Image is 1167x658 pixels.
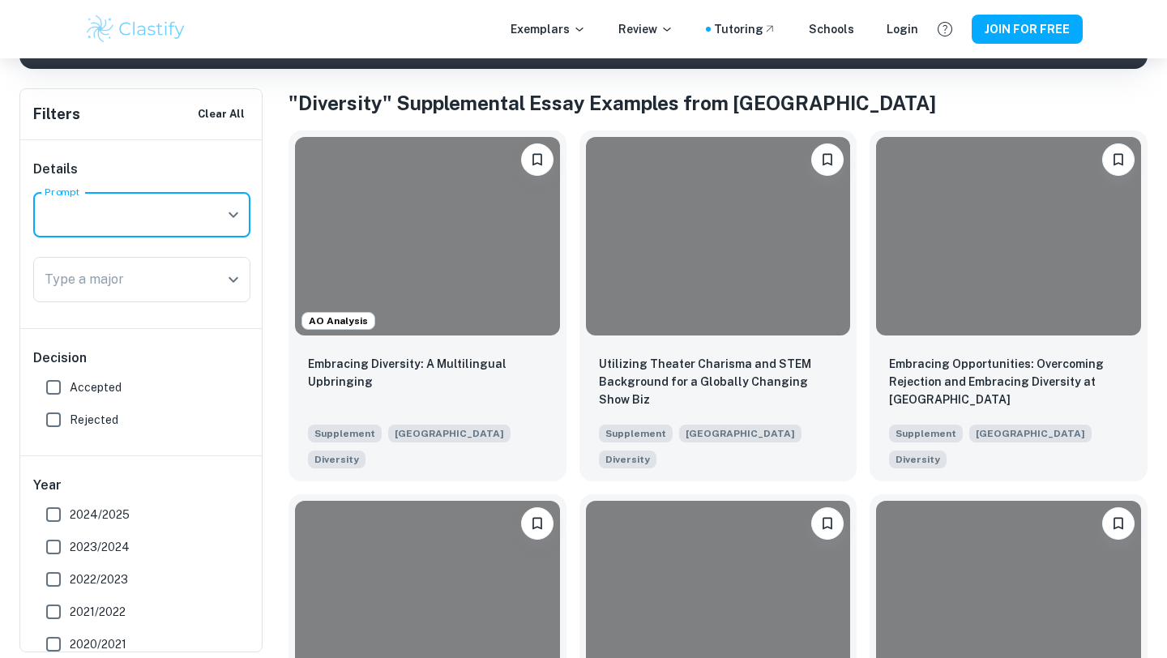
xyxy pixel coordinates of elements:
span: 2024/2025 [70,506,130,523]
a: Schools [809,20,854,38]
p: Review [618,20,673,38]
button: Open [222,203,245,226]
span: [GEOGRAPHIC_DATA] [388,425,511,442]
img: Clastify logo [84,13,187,45]
a: Tutoring [714,20,776,38]
h1: "Diversity" Supplemental Essay Examples from [GEOGRAPHIC_DATA] [289,88,1148,117]
button: Please log in to bookmark exemplars [1102,507,1135,540]
button: Please log in to bookmark exemplars [811,507,844,540]
button: Please log in to bookmark exemplars [521,507,554,540]
button: Open [222,268,245,291]
span: Diversity [896,452,940,467]
span: Northwestern is a place where people with diverse backgrounds from all over the world can study, ... [889,449,947,468]
button: Please log in to bookmark exemplars [811,143,844,176]
a: Login [887,20,918,38]
span: 2021/2022 [70,603,126,621]
h6: Decision [33,348,250,368]
span: Rejected [70,411,118,429]
p: Embracing Diversity: A Multilingual Upbringing [308,355,547,391]
span: Diversity [605,452,650,467]
span: 2022/2023 [70,570,128,588]
span: Diversity [314,452,359,467]
span: [GEOGRAPHIC_DATA] [679,425,802,442]
button: Help and Feedback [931,15,959,43]
p: Utilizing Theater Charisma and STEM Background for a Globally Changing Show Biz [599,355,838,408]
button: Please log in to bookmark exemplars [1102,143,1135,176]
h6: Filters [33,103,80,126]
p: Exemplars [511,20,586,38]
span: Northwestern is a place where people with diverse backgrounds from all over the world can study, ... [599,449,656,468]
a: Please log in to bookmark exemplarsUtilizing Theater Charisma and STEM Background for a Globally ... [579,130,857,481]
span: Supplement [599,425,673,442]
span: 2023/2024 [70,538,130,556]
span: Supplement [889,425,963,442]
button: Clear All [194,102,249,126]
span: 2020/2021 [70,635,126,653]
span: Supplement [308,425,382,442]
span: Northwestern is a place where people with diverse backgrounds from all over the world can study, ... [308,449,365,468]
button: Please log in to bookmark exemplars [521,143,554,176]
button: JOIN FOR FREE [972,15,1083,44]
a: AO AnalysisPlease log in to bookmark exemplarsEmbracing Diversity: A Multilingual UpbringingSuppl... [289,130,566,481]
span: [GEOGRAPHIC_DATA] [969,425,1092,442]
p: Embracing Opportunities: Overcoming Rejection and Embracing Diversity at Northwestern [889,355,1128,408]
span: Accepted [70,378,122,396]
label: Prompt [45,185,80,199]
a: Please log in to bookmark exemplarsEmbracing Opportunities: Overcoming Rejection and Embracing Di... [870,130,1148,481]
h6: Details [33,160,250,179]
span: AO Analysis [302,314,374,328]
h6: Year [33,476,250,495]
